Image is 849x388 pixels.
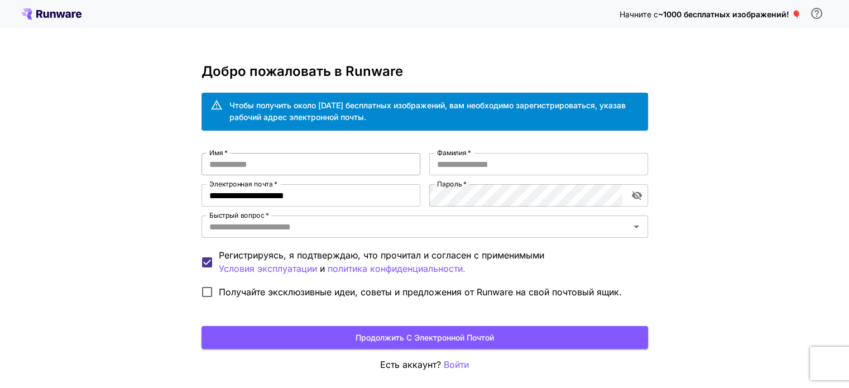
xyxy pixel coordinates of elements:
[328,262,466,276] button: Регистрируясь, я подтверждаю, что прочитал и согласен с применимыми Условия эксплуатации и
[209,180,272,188] font: Электронная почта
[437,180,462,188] font: Пароль
[328,263,466,274] font: политика конфиденциальности.
[629,219,644,234] button: Открыть
[658,9,801,19] font: ~1000 бесплатных изображений! 🎈
[380,359,441,370] font: Есть аккаунт?
[219,263,317,274] font: Условия эксплуатации
[620,9,658,19] font: Начните с
[202,63,403,79] font: Добро пожаловать в Runware
[444,359,469,370] font: Войти
[209,149,223,157] font: Имя
[229,100,626,122] font: Чтобы получить около [DATE] бесплатных изображений, вам необходимо зарегистрироваться, указав раб...
[219,286,622,298] font: Получайте эксклюзивные идеи, советы и предложения от Runware на свой почтовый ящик.
[627,185,647,205] button: включить видимость пароля
[219,250,544,261] font: Регистрируясь, я подтверждаю, что прочитал и согласен с применимыми
[202,326,648,349] button: Продолжить с электронной почтой
[444,358,469,372] button: Войти
[209,211,264,219] font: Быстрый вопрос
[437,149,467,157] font: Фамилия
[356,333,494,342] font: Продолжить с электронной почтой
[320,263,325,274] font: и
[219,262,317,276] button: Регистрируясь, я подтверждаю, что прочитал и согласен с применимыми и политика конфиденциальности.
[805,2,828,25] button: Чтобы получить бесплатный кредит, вам необходимо зарегистрироваться, указав рабочий адрес электро...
